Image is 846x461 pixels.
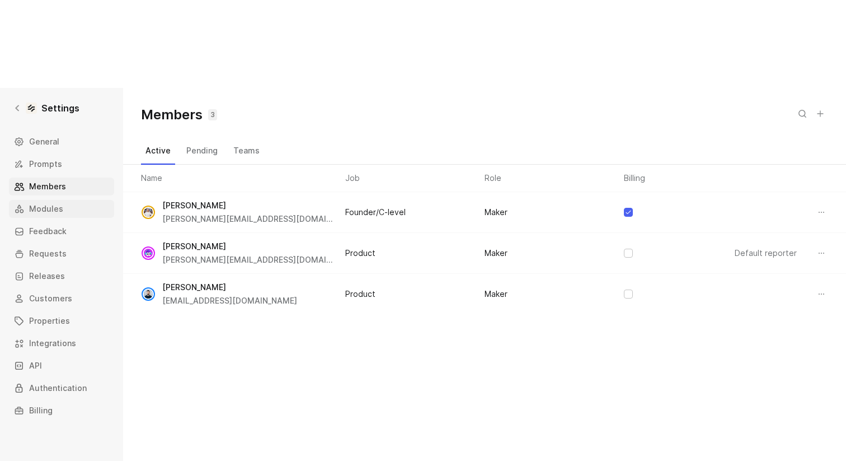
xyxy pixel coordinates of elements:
span: Authentication [29,381,87,395]
a: Customers [9,290,114,308]
a: Properties [9,312,114,330]
span: Properties [29,314,70,328]
div: Founder/C-level [345,206,406,219]
span: Integrations [29,337,76,350]
a: Members [9,178,114,195]
div: Billing [624,171,645,185]
span: [PERSON_NAME][EMAIL_ADDRESS][DOMAIN_NAME] [162,214,361,223]
span: Prompts [29,157,62,171]
span: [PERSON_NAME] [162,201,226,210]
span: [PERSON_NAME] [162,282,226,292]
button: Pending [182,142,222,160]
span: [PERSON_NAME][EMAIL_ADDRESS][DOMAIN_NAME] [162,255,361,264]
a: Settings [9,97,84,119]
div: Product [345,246,375,260]
button: Teams [229,142,264,160]
h1: Members [141,106,217,124]
span: Releases [29,269,65,283]
a: Billing [9,402,114,420]
a: General [9,133,114,151]
span: Default reporter [735,248,797,258]
img: avatar [143,248,154,259]
div: MAKER [485,287,507,301]
div: MAKER [485,206,507,219]
span: API [29,359,42,372]
a: API [9,357,114,375]
span: Modules [29,202,63,216]
span: Feedback [29,225,67,238]
h1: Settings [41,101,79,115]
span: Customers [29,292,72,305]
a: Modules [9,200,114,218]
div: 3 [208,109,217,120]
span: Requests [29,247,67,260]
a: Feedback [9,222,114,240]
span: [PERSON_NAME] [162,241,226,251]
span: General [29,135,59,148]
div: Name [141,171,162,185]
a: Releases [9,267,114,285]
div: Product [345,287,375,301]
span: Billing [29,404,53,417]
a: Integrations [9,334,114,352]
a: Authentication [9,379,114,397]
div: Job [345,171,360,185]
div: MAKER [485,246,507,260]
div: Role [485,171,501,185]
span: [EMAIL_ADDRESS][DOMAIN_NAME] [162,296,297,305]
button: Active [141,142,175,160]
img: avatar [143,207,154,218]
a: Requests [9,245,114,263]
span: Members [29,180,66,193]
img: avatar [143,288,154,300]
a: Prompts [9,155,114,173]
